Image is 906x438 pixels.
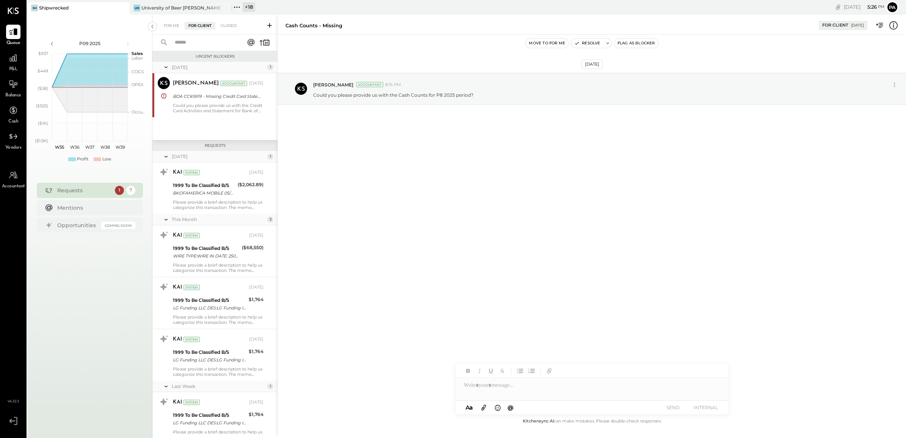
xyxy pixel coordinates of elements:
div: KAI [173,284,182,291]
div: [DATE] [172,64,265,71]
div: Coming Soon [101,222,135,229]
div: Accountant [356,82,383,87]
button: Bold [463,366,473,376]
text: COGS [132,69,144,74]
text: W39 [115,144,125,150]
div: Please provide a brief description to help us categorize this transaction. The memo might be help... [173,262,263,273]
div: [DATE] [249,284,263,290]
a: P&L [0,51,26,73]
div: KAI [173,336,182,343]
div: Profit [77,156,88,162]
div: Last Week [172,383,265,389]
div: [PERSON_NAME] [173,80,219,87]
div: 1999 To Be Classified B/S [173,245,240,252]
div: Opportunities [57,221,97,229]
button: @ [505,403,516,412]
text: OPEX [132,82,144,87]
div: [DATE] [851,23,864,28]
div: ($2,062.89) [238,181,263,188]
div: P09 2025 [58,40,122,47]
a: Queue [0,25,26,47]
div: Could you please provide us with the Credit Card Activities and Statement for Bank of America Cre... [173,103,263,113]
a: Cash [0,103,26,125]
div: 7 [126,186,135,195]
div: Loss [102,156,111,162]
text: $449 [38,68,48,74]
div: 1 [267,154,273,160]
button: Pa [886,1,898,13]
a: Accountant [0,168,26,190]
div: KAI [173,169,182,176]
div: KAI [173,399,182,406]
div: For Client [822,22,848,28]
button: Aa [463,403,475,412]
span: Cash [8,118,18,125]
div: System [183,285,200,290]
button: SEND [658,402,688,413]
div: [DATE] [249,232,263,239]
text: W37 [85,144,94,150]
a: Vendors [0,129,26,151]
div: [DATE] [844,3,884,11]
div: ($68,550) [242,244,263,251]
button: Ordered List [527,366,536,376]
div: Requests [156,143,274,148]
button: Strikethrough [497,366,507,376]
text: ($1.5K) [35,138,48,143]
div: For Client [185,22,215,30]
div: System [183,337,200,342]
div: 1999 To Be Classified B/S [173,411,246,419]
text: $937 [38,51,48,56]
text: ($1K) [38,121,48,126]
text: W36 [70,144,79,150]
span: a [469,404,473,411]
div: LG Funding LLC DES:LG Funding ID: INDN:UNIVERSITY OF BEER LLC CO ID:XXXXX81064 CCD [173,419,246,427]
span: Vendors [5,144,22,151]
text: ($525) [36,103,48,108]
div: This Month [172,216,265,223]
div: LG Funding LLC DES:LG Funding ID: INDN:UNIVERSITY OF BEER LLC CO ID:XXXXX81064 CCD [173,304,246,312]
div: + 18 [243,2,255,12]
div: Shipwrecked [39,5,69,11]
div: 1999 To Be Classified B/S [173,349,246,356]
a: Balance [0,77,26,99]
span: @ [508,404,514,411]
button: Add URL [544,366,554,376]
button: Move to for me [526,39,568,48]
div: $1,764 [249,348,263,355]
text: W35 [55,144,64,150]
text: Occu... [132,109,144,115]
span: Queue [6,40,20,47]
div: System [183,233,200,238]
div: BOA CC#5919 - Missing Credit Card Statements [173,93,261,100]
div: Closed [217,22,240,30]
div: For Me [160,22,183,30]
div: 1999 To Be Classified B/S [173,182,235,189]
div: [DATE] [249,336,263,342]
div: Please provide a brief description to help us categorize this transaction. The memo might be help... [173,314,263,325]
div: 3 [267,217,273,223]
div: Accountant [220,81,247,86]
div: WIRE TYPE:WIRE IN DATE: 250801 TIME:1607 ET TRN:XXXXXXXXXX596526 SEQ:XXXXXXXXXX212947/040523 ORIG... [173,252,240,260]
p: Could you please provide us with the Cash Counts for P8 2025 period? [313,92,473,98]
div: [DATE] [249,170,263,176]
span: # [241,112,246,120]
button: Flag as Blocker [614,39,658,48]
span: [PERSON_NAME] [313,82,353,88]
text: ($38) [38,86,48,91]
div: Cash Counts - Missing [285,22,342,29]
div: 1 [267,383,273,389]
div: Sh [31,5,38,11]
div: System [183,400,200,405]
div: [DATE] [582,60,603,69]
div: [DATE] [249,399,263,405]
div: Mentions [57,204,132,212]
div: KAI [173,232,182,239]
button: Unordered List [515,366,525,376]
div: Please provide a brief description to help us categorize this transaction. The memo might be help... [173,366,263,377]
div: LG Funding LLC DES:LG Funding ID: INDN:UNIVERSITY OF BEER LLC CO ID:XXXXX81064 CCD [173,356,246,364]
div: $1,764 [249,296,263,303]
div: University of Beer [PERSON_NAME] [141,5,221,11]
div: BKOFAMERICA MOBILE 05/08 XXXXX50096 DEPOSIT *MOBILE CA [173,189,235,197]
div: Requests [57,187,111,194]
